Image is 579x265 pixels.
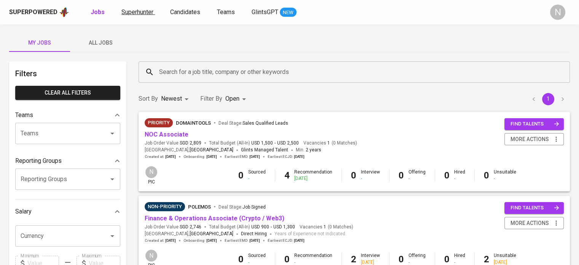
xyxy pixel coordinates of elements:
[145,249,158,262] div: N
[542,93,554,105] button: page 1
[14,38,65,48] span: My Jobs
[91,8,105,16] b: Jobs
[294,154,305,159] span: [DATE]
[190,146,233,154] span: [GEOGRAPHIC_DATA]
[444,254,450,265] b: 0
[252,8,278,16] span: GlintsGPT
[238,170,244,181] b: 0
[242,120,288,126] span: Sales Qualified Leads
[121,8,155,17] a: Superhunter
[190,230,233,238] span: [GEOGRAPHIC_DATA]
[145,224,201,230] span: Job Order Value
[274,230,346,238] span: Years of Experience not indicated.
[241,147,288,153] span: Glints Managed Talent
[145,165,158,185] div: pic
[15,111,33,120] p: Teams
[217,8,236,17] a: Teams
[268,154,305,159] span: Earliest ECJD :
[225,92,249,106] div: Open
[284,170,290,181] b: 4
[15,153,120,169] div: Reporting Groups
[399,254,404,265] b: 0
[107,231,118,241] button: Open
[75,38,126,48] span: All Jobs
[206,238,217,243] span: [DATE]
[183,238,217,243] span: Onboarding :
[15,204,120,219] div: Salary
[296,147,321,153] span: Min.
[510,204,559,212] span: find talents
[145,165,158,179] div: N
[145,215,284,222] a: Finance & Operations Associate (Crypto / Web3)
[277,140,299,146] span: USD 2,500
[107,128,118,139] button: Open
[494,169,516,182] div: Unsuitable
[170,8,200,16] span: Candidates
[139,94,158,103] p: Sort By
[249,238,260,243] span: [DATE]
[454,175,465,182] div: -
[550,5,565,20] div: N
[300,224,353,230] span: Vacancies ( 0 Matches )
[206,154,217,159] span: [DATE]
[274,140,276,146] span: -
[454,169,465,182] div: Hired
[326,140,330,146] span: 1
[145,140,201,146] span: Job Order Value
[504,118,564,130] button: find talents
[249,154,260,159] span: [DATE]
[494,175,516,182] div: -
[306,147,321,153] span: 2 years
[9,6,69,18] a: Superpoweredapp logo
[180,140,201,146] span: SGD 2,809
[361,175,380,182] div: -
[176,120,211,126] span: DomainTools
[484,170,489,181] b: 0
[209,140,299,146] span: Total Budget (All-In)
[510,120,559,128] span: find talents
[294,175,332,182] div: [DATE]
[248,169,266,182] div: Sourced
[271,224,272,230] span: -
[273,224,295,230] span: USD 1,300
[161,94,182,103] p: Newest
[303,140,357,146] span: Vacancies ( 0 Matches )
[351,254,356,265] b: 2
[294,169,332,182] div: Recommendation
[526,93,570,105] nav: pagination navigation
[209,224,295,230] span: Total Budget (All-In)
[145,131,188,138] a: NOC Associate
[504,133,564,146] button: more actions
[510,218,549,228] span: more actions
[284,254,290,265] b: 0
[21,88,114,98] span: Clear All filters
[399,170,404,181] b: 0
[219,204,266,210] span: Deal Stage :
[251,140,273,146] span: USD 1,500
[161,92,191,106] div: Newest
[15,86,120,100] button: Clear All filters
[145,146,233,154] span: [GEOGRAPHIC_DATA] ,
[241,231,267,236] span: Direct Hiring
[107,174,118,185] button: Open
[15,207,32,216] p: Salary
[145,203,185,210] span: Non-Priority
[242,204,266,210] span: Job Signed
[15,108,120,123] div: Teams
[280,9,297,16] span: NEW
[322,224,326,230] span: 1
[183,154,217,159] span: Onboarding :
[351,170,356,181] b: 0
[225,238,260,243] span: Earliest EMD :
[225,95,239,102] span: Open
[444,170,450,181] b: 0
[252,8,297,17] a: GlintsGPT NEW
[9,8,57,17] div: Superpowered
[15,156,62,165] p: Reporting Groups
[59,6,69,18] img: app logo
[294,238,305,243] span: [DATE]
[165,238,176,243] span: [DATE]
[510,135,549,144] span: more actions
[225,154,260,159] span: Earliest EMD :
[219,120,288,126] span: Deal Stage :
